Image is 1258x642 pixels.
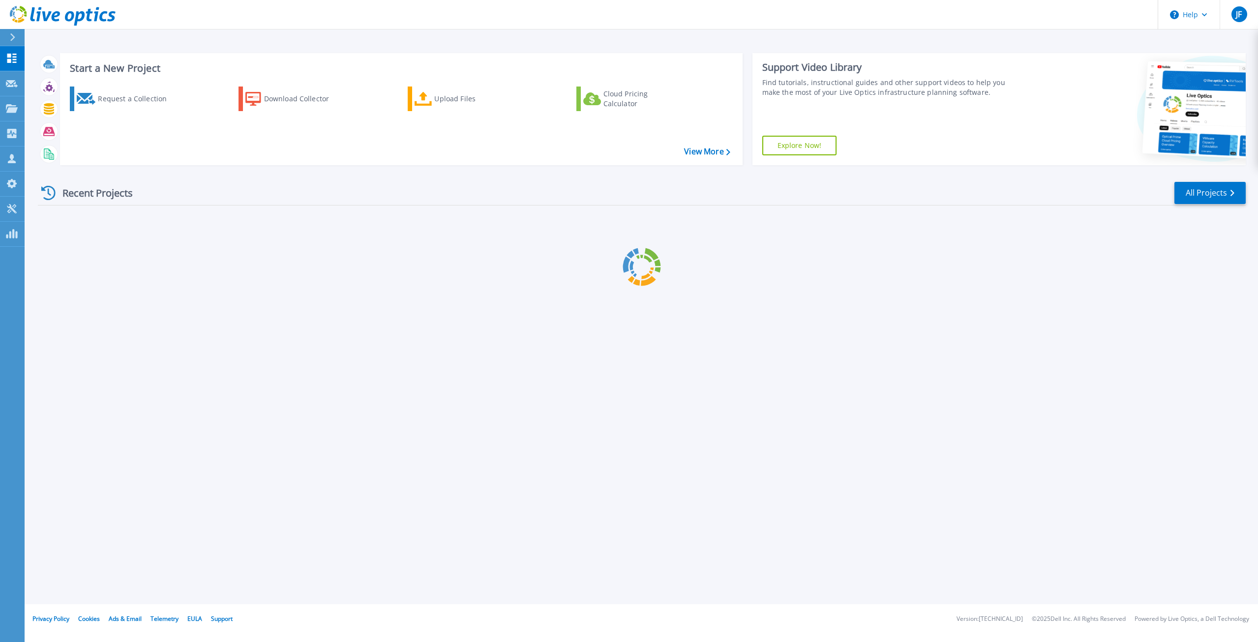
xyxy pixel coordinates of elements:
div: Find tutorials, instructional guides and other support videos to help you make the most of your L... [762,78,1018,97]
a: Support [211,614,233,623]
span: JF [1236,10,1242,18]
div: Download Collector [264,89,343,109]
h3: Start a New Project [70,63,730,74]
a: Cloud Pricing Calculator [576,87,686,111]
a: Telemetry [150,614,179,623]
a: Upload Files [408,87,517,111]
a: EULA [187,614,202,623]
a: Download Collector [239,87,348,111]
a: View More [684,147,730,156]
a: Ads & Email [109,614,142,623]
li: © 2025 Dell Inc. All Rights Reserved [1032,616,1126,622]
div: Upload Files [434,89,513,109]
a: Explore Now! [762,136,837,155]
a: Privacy Policy [32,614,69,623]
a: Cookies [78,614,100,623]
a: Request a Collection [70,87,180,111]
li: Powered by Live Optics, a Dell Technology [1135,616,1249,622]
li: Version: [TECHNICAL_ID] [957,616,1023,622]
div: Cloud Pricing Calculator [603,89,682,109]
a: All Projects [1174,182,1246,204]
div: Recent Projects [38,181,146,205]
div: Request a Collection [98,89,177,109]
div: Support Video Library [762,61,1018,74]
